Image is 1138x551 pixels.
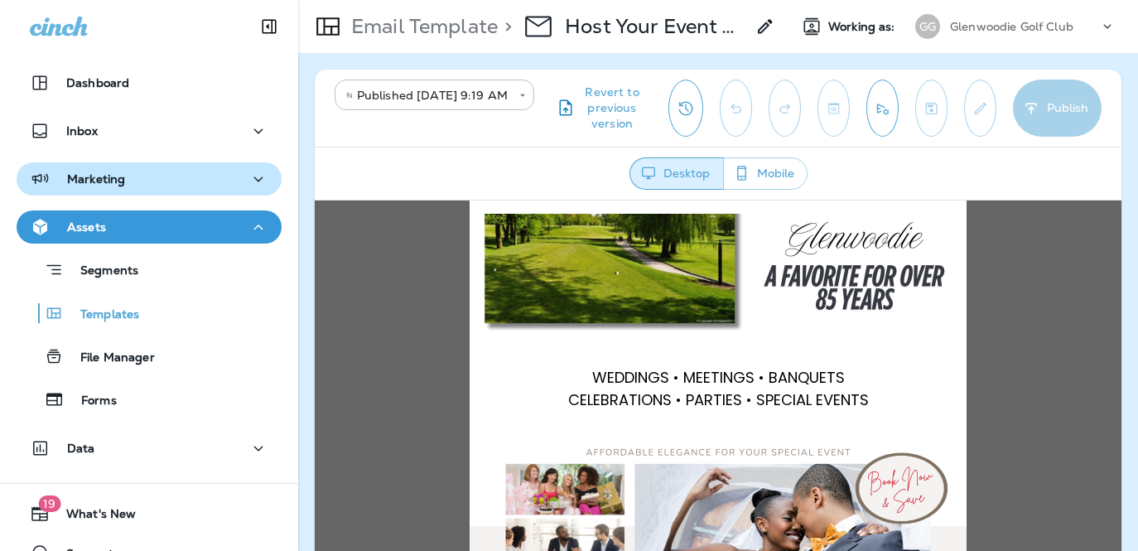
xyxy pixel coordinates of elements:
p: Glenwoodie Golf Club [950,20,1073,33]
p: > [498,14,512,39]
p: Data [67,442,95,455]
button: Revert to previous version [547,80,655,137]
button: Marketing [17,162,282,196]
button: File Manager [17,339,282,374]
span: 19 [38,495,60,512]
p: Assets [67,220,106,234]
button: Templates [17,296,282,331]
button: Inbox [17,114,282,147]
button: Mobile [723,157,808,190]
button: Collapse Sidebar [246,10,292,43]
span: Working as: [828,20,899,34]
button: Segments [17,252,282,288]
span: CELEBRATIONS • PARTIES • SPECIAL EVENTS [253,189,554,210]
span: Revert to previous version [576,85,649,132]
p: Host Your Event With Us 2025 - 9/10 [565,14,745,39]
p: Email Template [345,14,498,39]
img: Glenwoodie--Event-Push-2025---blog.png [155,223,652,503]
button: View Changelog [668,80,703,137]
button: Assets [17,210,282,244]
p: Marketing [67,172,125,186]
p: File Manager [64,350,155,366]
p: Inbox [66,124,98,138]
p: Dashboard [66,76,129,89]
p: Forms [65,394,117,409]
button: Send test email [866,80,899,137]
span: WEDDINGS • MEETINGS • BANQUETS [277,167,530,187]
span: What's New [50,507,136,527]
div: Published [DATE] 9:19 AM [346,87,508,104]
img: Glenwoodie--Cinch-Email-Header.png [155,8,652,133]
div: GG [915,14,940,39]
button: Forms [17,382,282,417]
p: Templates [64,307,139,323]
button: Dashboard [17,66,282,99]
button: 19What's New [17,497,282,530]
p: Segments [64,263,138,280]
button: Data [17,432,282,465]
button: Desktop [629,157,724,190]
